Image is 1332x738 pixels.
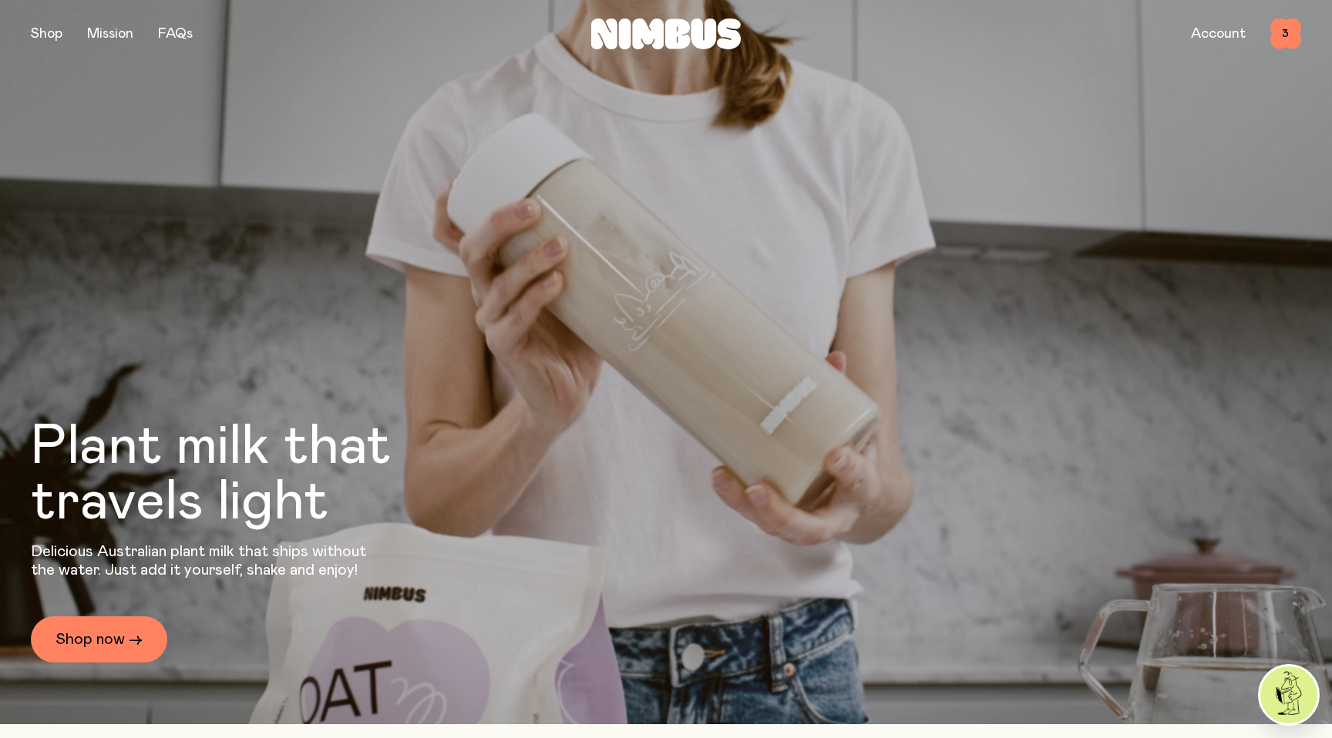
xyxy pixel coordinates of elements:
[31,419,475,530] h1: Plant milk that travels light
[1260,666,1317,723] img: agent
[1270,18,1301,49] button: 3
[31,542,376,579] p: Delicious Australian plant milk that ships without the water. Just add it yourself, shake and enjoy!
[1191,27,1246,41] a: Account
[31,616,167,663] a: Shop now →
[158,27,193,41] a: FAQs
[87,27,133,41] a: Mission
